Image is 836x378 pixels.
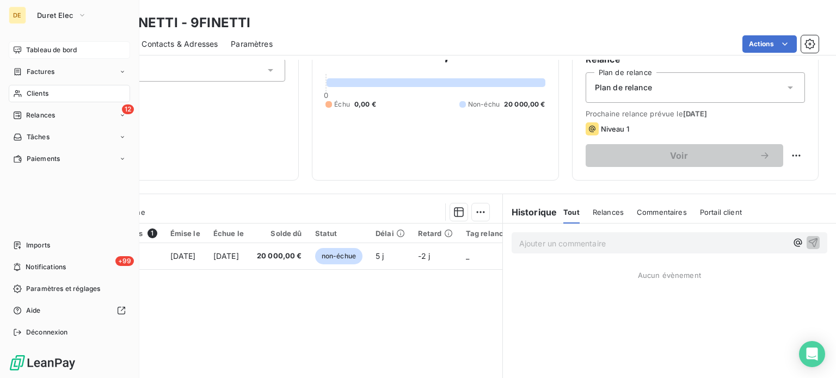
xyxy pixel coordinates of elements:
[147,228,157,238] span: 1
[257,229,302,238] div: Solde dû
[170,251,196,261] span: [DATE]
[637,208,687,216] span: Commentaires
[468,100,500,109] span: Non-échu
[315,248,362,264] span: non-échue
[599,151,759,160] span: Voir
[376,251,384,261] span: 5 j
[37,11,73,20] span: Duret Elec
[9,354,76,371] img: Logo LeanPay
[27,132,50,142] span: Tâches
[26,262,66,272] span: Notifications
[9,7,26,24] div: DE
[26,306,41,315] span: Aide
[595,82,652,93] span: Plan de relance
[504,100,545,109] span: 20 000,00 €
[9,302,130,319] a: Aide
[26,110,55,120] span: Relances
[601,125,629,133] span: Niveau 1
[26,327,68,337] span: Déconnexion
[700,208,742,216] span: Portail client
[115,256,134,266] span: +99
[638,271,701,280] span: Aucun évènement
[503,206,557,219] h6: Historique
[563,208,580,216] span: Tout
[418,251,431,261] span: -2 j
[586,109,805,118] span: Prochaine relance prévue le
[742,35,797,53] button: Actions
[334,100,350,109] span: Échu
[799,341,825,367] div: Open Intercom Messenger
[27,67,54,77] span: Factures
[26,45,77,55] span: Tableau de bord
[257,251,302,262] span: 20 000,00 €
[593,208,624,216] span: Relances
[27,89,48,98] span: Clients
[466,229,521,238] div: Tag relance
[324,91,328,100] span: 0
[96,13,250,33] h3: AJC FINETTI - 9FINETTI
[26,240,50,250] span: Imports
[26,284,100,294] span: Paramètres et réglages
[466,251,469,261] span: _
[683,109,708,118] span: [DATE]
[354,100,376,109] span: 0,00 €
[231,39,273,49] span: Paramètres
[170,229,200,238] div: Émise le
[315,229,362,238] div: Statut
[586,144,783,167] button: Voir
[213,251,239,261] span: [DATE]
[142,39,218,49] span: Contacts & Adresses
[213,229,244,238] div: Échue le
[122,104,134,114] span: 12
[27,154,60,164] span: Paiements
[376,229,405,238] div: Délai
[418,229,453,238] div: Retard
